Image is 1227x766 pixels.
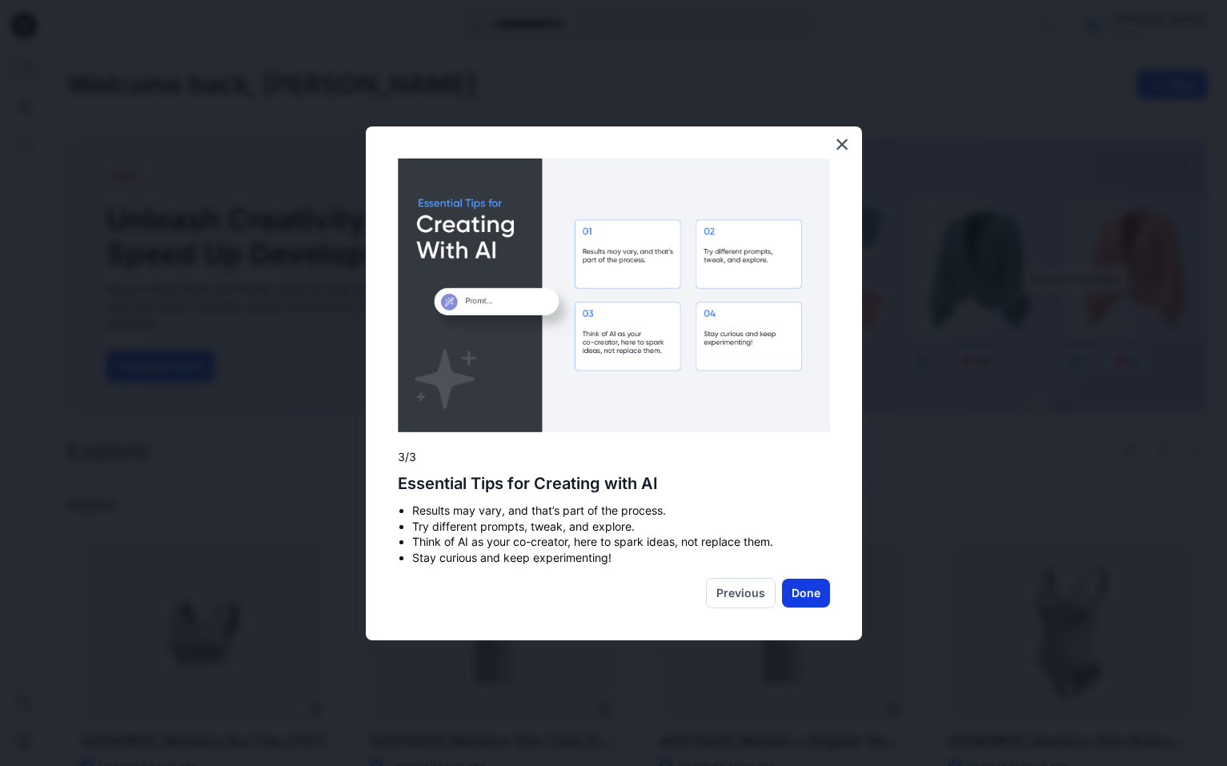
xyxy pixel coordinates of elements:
li: Think of AI as your co-creator, here to spark ideas, not replace them. [412,534,830,550]
li: Stay curious and keep experimenting! [412,550,830,566]
button: Close [835,131,850,157]
button: Previous [706,578,776,608]
h2: Essential Tips for Creating with AI [398,474,830,493]
p: 3/3 [398,449,830,465]
li: Results may vary, and that’s part of the process. [412,503,830,519]
button: Done [782,579,830,608]
li: Try different prompts, tweak, and explore. [412,519,830,535]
